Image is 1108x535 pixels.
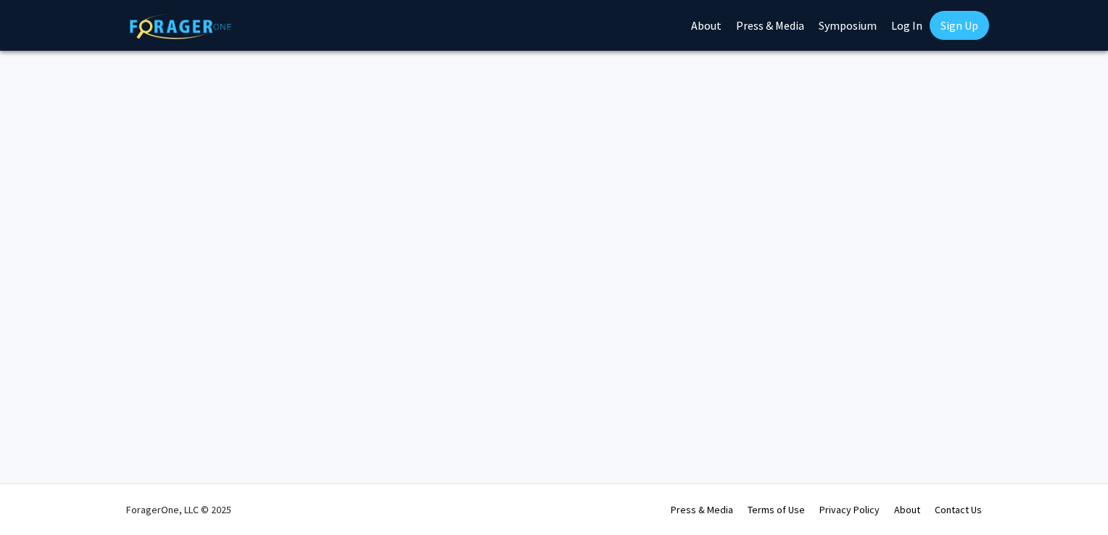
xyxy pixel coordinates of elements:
[126,484,231,535] div: ForagerOne, LLC © 2025
[935,503,982,516] a: Contact Us
[671,503,733,516] a: Press & Media
[930,11,989,40] a: Sign Up
[894,503,920,516] a: About
[130,14,231,39] img: ForagerOne Logo
[819,503,880,516] a: Privacy Policy
[748,503,805,516] a: Terms of Use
